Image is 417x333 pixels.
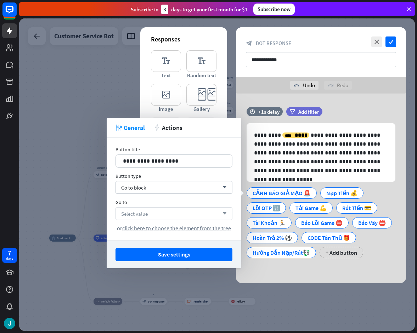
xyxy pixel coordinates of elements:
div: +1s delay [258,108,280,115]
i: tweak [115,124,122,131]
div: Button title [115,146,232,153]
i: check [385,36,396,47]
div: Subscribe now [253,4,295,15]
div: Rút Tiền 💳 [342,203,371,213]
div: Hướng Dẫn Nạp/Rút💱 [253,247,310,258]
span: Add filter [298,108,319,115]
i: time [250,109,255,114]
i: arrow_down [219,185,227,190]
div: Hoàn Trả 2% ️⚽ [253,232,292,243]
button: Open LiveChat chat widget [6,3,27,24]
div: 3 [161,5,168,14]
span: Actions [162,124,182,132]
i: close [371,36,382,47]
div: Báo Lỗi Game ⛔ [301,218,343,228]
div: days [6,256,13,261]
div: Nạp Tiền 💰 [326,188,357,198]
div: or [115,225,232,232]
div: Undo [290,81,319,90]
div: Redo [324,81,352,90]
span: General [124,124,145,132]
i: block_bot_response [246,40,252,46]
div: Go to [115,199,232,205]
div: + Add button [320,247,363,258]
div: Button type [115,173,232,179]
i: filter [289,109,295,114]
i: redo [328,83,333,88]
span: Bot Response [256,40,291,46]
div: 7 [8,250,11,256]
i: action [154,124,160,131]
button: Save settings [115,248,232,261]
div: Tải Game 💪 [295,203,327,213]
div: Subscribe in days to get your first month for $1 [131,5,248,14]
div: Báo Vây 📛 [358,218,386,228]
i: undo [294,83,299,88]
i: arrow_down [219,211,227,216]
div: CODE Tân Thủ 🎁 [308,232,350,243]
span: click here to choose the element from the tree [122,225,231,232]
div: Tài Khoản 🏃 [253,218,286,228]
span: Select value [121,210,148,217]
div: CẢNH BÁO GIẢ MẠO 🚨 [253,188,311,198]
span: Go to block [121,184,146,191]
div: Lỗi OTP 🔢 [253,203,280,213]
a: 7 days [2,248,17,263]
